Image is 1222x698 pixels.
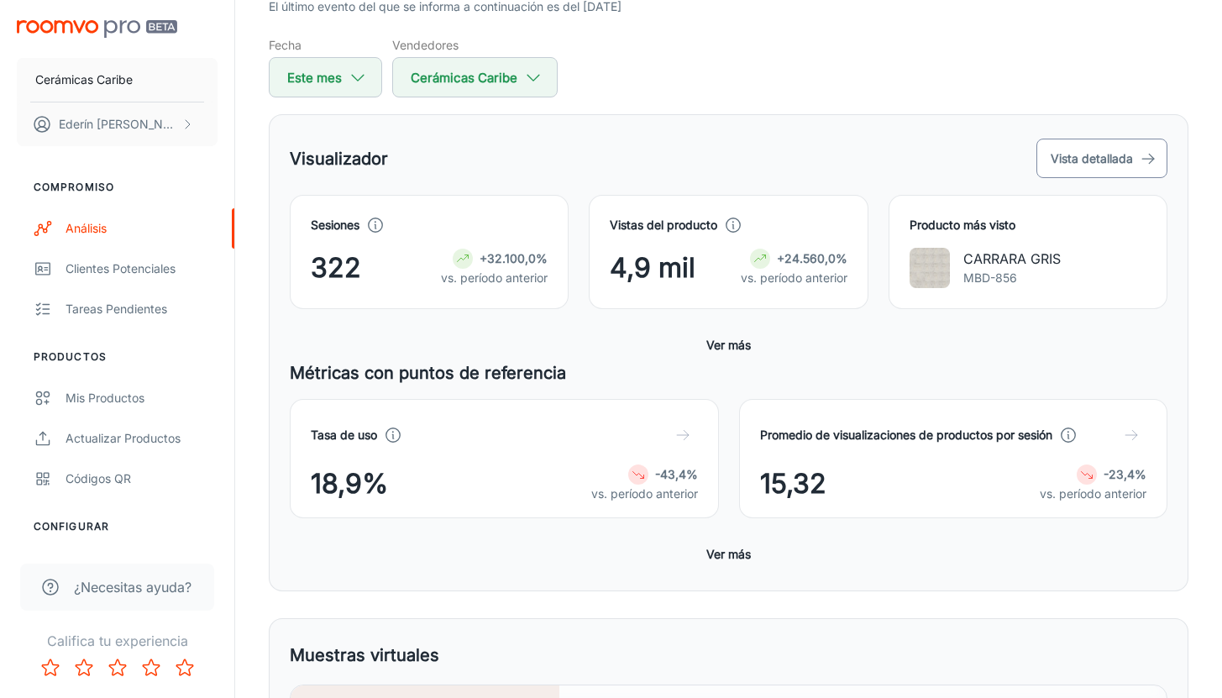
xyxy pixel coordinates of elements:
font: -23,4% [1104,467,1146,481]
font: Visualizador [290,149,388,169]
button: Cerámicas Caribe [392,57,558,97]
font: Actualizar productos [66,431,181,445]
font: Tareas pendientes [66,302,167,316]
font: Mis productos [66,391,144,405]
font: Promedio de visualizaciones de productos por sesión [760,428,1052,442]
font: Cerámicas Caribe [411,70,517,86]
font: Vendedores [392,38,459,52]
font: Califica tu experiencia [47,632,188,649]
font: Fecha [269,38,302,52]
font: Productos [34,350,107,363]
font: Códigos QR [66,471,131,485]
font: +32.100,0% [480,251,548,265]
button: Calificar 2 estrellas [67,651,101,685]
font: Sesiones [311,218,359,232]
font: 15,32 [760,467,826,500]
font: Ederín [59,117,93,131]
font: Cerámicas Caribe [35,72,133,87]
button: Cerámicas Caribe [17,58,218,102]
button: Vista detallada [1036,139,1167,178]
button: Califica 4 estrellas [134,651,168,685]
font: Este mes [287,70,342,86]
button: Calificar 3 estrellas [101,651,134,685]
font: Muestras virtuales [290,645,439,665]
font: vs. período anterior [441,270,548,285]
button: Califica 1 estrella [34,651,67,685]
font: Análisis [66,221,107,235]
font: 18,9% [311,467,388,500]
font: Ver más [706,338,751,352]
font: vs. período anterior [1040,486,1146,501]
font: Vistas del producto [610,218,717,232]
button: Este mes [269,57,382,97]
button: Ederín [PERSON_NAME] [17,102,218,146]
font: MBD-856 [963,270,1017,285]
font: vs. período anterior [741,270,847,285]
font: Producto más visto [910,218,1015,232]
button: Calificar 5 estrellas [168,651,202,685]
font: Configurar [34,520,109,533]
button: Ver más [700,329,758,360]
img: CARRARA GRIS [910,248,950,288]
img: Roomvo PRO Beta [17,20,177,38]
font: Ver más [706,548,751,562]
font: Métricas con puntos de referencia [290,363,566,383]
font: 4,9 mil [610,251,695,284]
font: +24.560,0% [777,251,847,265]
font: [PERSON_NAME] [97,117,193,131]
font: Tasa de uso [311,428,377,442]
font: Vista detallada [1051,151,1133,165]
font: 322 [311,251,361,284]
font: ¿Necesitas ayuda? [74,579,191,596]
font: vs. período anterior [591,486,698,501]
font: CARRARA GRIS [963,250,1061,267]
font: Clientes potenciales [66,261,176,276]
font: Compromiso [34,181,114,193]
button: Ver más [700,538,758,569]
font: -43,4% [655,467,698,481]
